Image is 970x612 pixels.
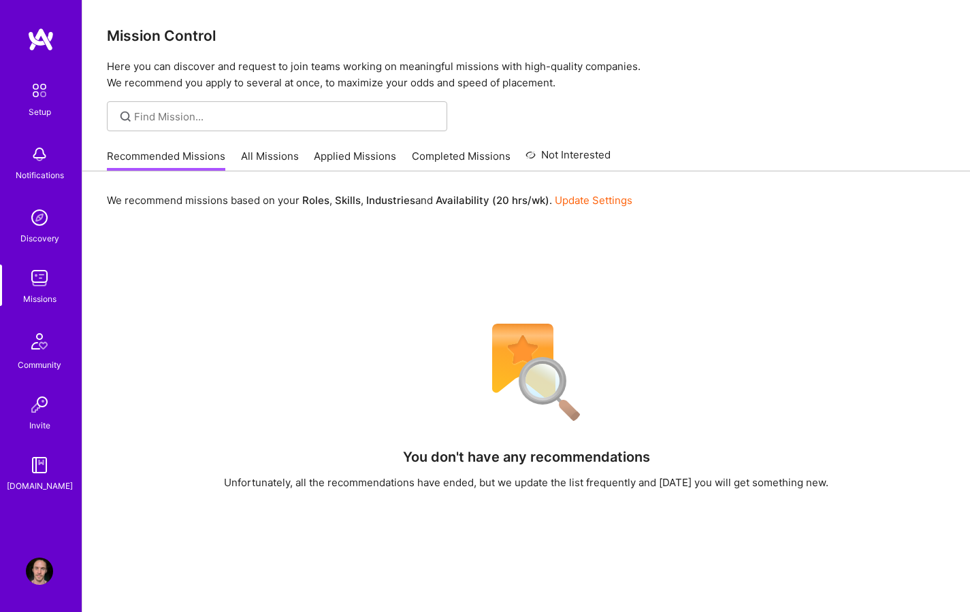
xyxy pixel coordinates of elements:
img: Community [23,325,56,358]
a: Update Settings [555,194,632,207]
input: Find Mission... [134,109,437,124]
b: Industries [366,194,415,207]
div: Missions [23,292,56,306]
img: guide book [26,452,53,479]
img: No Results [468,315,584,430]
img: Invite [26,391,53,418]
div: Community [18,358,61,372]
div: Discovery [20,231,59,245]
h4: You don't have any recommendations [403,449,650,465]
img: User Avatar [26,558,53,585]
b: Roles [302,194,329,207]
a: Completed Missions [412,149,511,171]
a: Applied Missions [314,149,396,171]
a: User Avatar [22,558,56,585]
img: teamwork [26,265,53,292]
h3: Mission Control [107,27,945,44]
p: We recommend missions based on your , , and . [107,193,632,207]
div: Setup [29,105,51,119]
div: Invite [29,418,50,432]
b: Skills [335,194,361,207]
div: [DOMAIN_NAME] [7,479,73,493]
img: setup [25,76,54,105]
div: Notifications [16,168,64,182]
div: Unfortunately, all the recommendations have ended, but we update the list frequently and [DATE] y... [224,475,828,490]
a: Recommended Missions [107,149,225,171]
img: discovery [26,204,53,231]
b: Availability (20 hrs/wk) [436,194,549,207]
a: All Missions [241,149,299,171]
img: logo [27,27,54,52]
p: Here you can discover and request to join teams working on meaningful missions with high-quality ... [107,58,945,91]
a: Not Interested [526,147,611,171]
i: icon SearchGrey [118,109,133,124]
img: bell [26,141,53,168]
